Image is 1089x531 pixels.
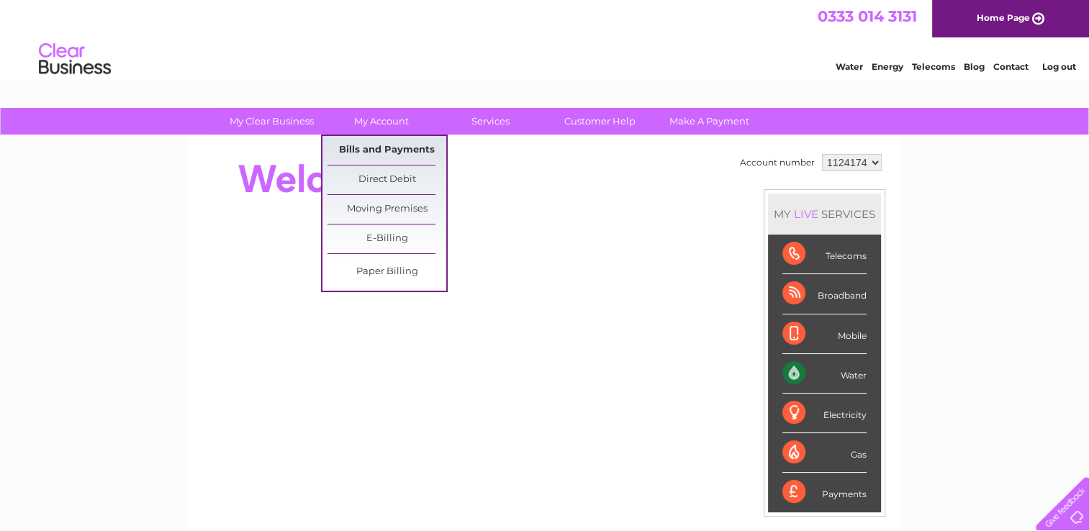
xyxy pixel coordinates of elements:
a: Water [836,61,863,72]
div: Clear Business is a trading name of Verastar Limited (registered in [GEOGRAPHIC_DATA] No. 3667643... [205,8,885,70]
img: logo.png [38,37,112,81]
a: E-Billing [327,224,446,253]
a: My Account [322,108,440,135]
div: LIVE [791,207,821,221]
div: MY SERVICES [768,194,881,235]
div: Telecoms [782,235,867,274]
div: Mobile [782,314,867,354]
a: Bills and Payments [327,136,446,165]
a: Contact [993,61,1029,72]
div: Payments [782,473,867,512]
a: Make A Payment [650,108,769,135]
a: Log out [1041,61,1075,72]
a: 0333 014 3131 [818,7,917,25]
a: Telecoms [912,61,955,72]
a: Energy [872,61,903,72]
div: Broadband [782,274,867,314]
a: Direct Debit [327,165,446,194]
div: Electricity [782,394,867,433]
a: Blog [964,61,985,72]
a: Customer Help [541,108,659,135]
a: Moving Premises [327,195,446,224]
td: Account number [736,150,818,175]
a: Services [431,108,550,135]
div: Gas [782,433,867,473]
a: My Clear Business [212,108,331,135]
div: Water [782,354,867,394]
a: Paper Billing [327,258,446,286]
